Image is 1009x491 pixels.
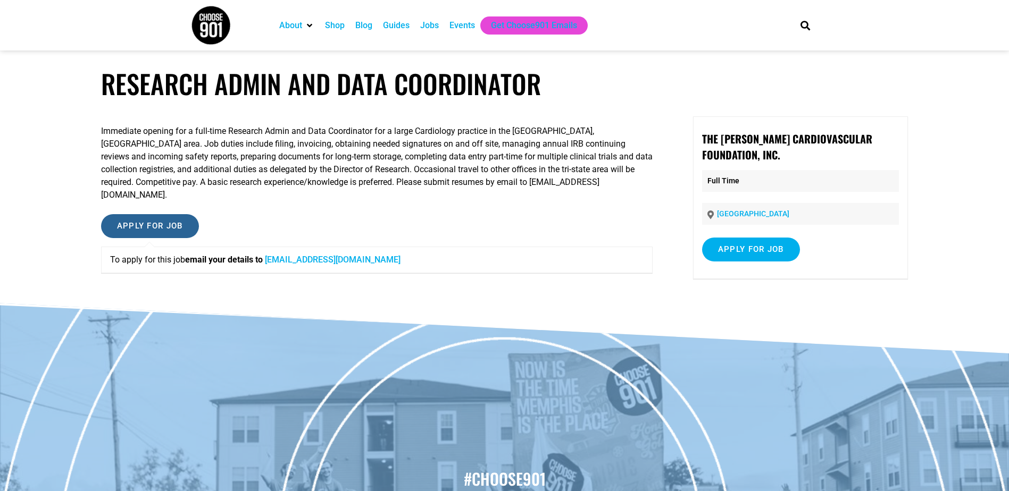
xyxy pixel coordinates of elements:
div: About [274,16,320,35]
a: [EMAIL_ADDRESS][DOMAIN_NAME] [265,255,401,265]
input: Apply for job [101,214,199,238]
a: Shop [325,19,345,32]
strong: email your details to [185,255,263,265]
a: About [279,19,302,32]
a: Blog [355,19,372,32]
a: Get Choose901 Emails [491,19,577,32]
input: Apply for job [702,238,800,261]
a: [GEOGRAPHIC_DATA] [717,209,789,218]
a: Events [449,19,475,32]
nav: Main nav [274,16,782,35]
strong: The [PERSON_NAME] Cardiovascular Foundation, Inc. [702,131,872,163]
p: To apply for this job [110,253,644,266]
p: Immediate opening for a full-time Research Admin and Data Coordinator for a large Cardiology prac... [101,125,653,201]
a: Jobs [420,19,439,32]
a: Guides [383,19,410,32]
p: Full Time [702,170,899,192]
h2: #choose901 [5,468,1004,490]
div: Search [796,16,814,34]
h1: Research Admin and Data Coordinator [101,68,908,99]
